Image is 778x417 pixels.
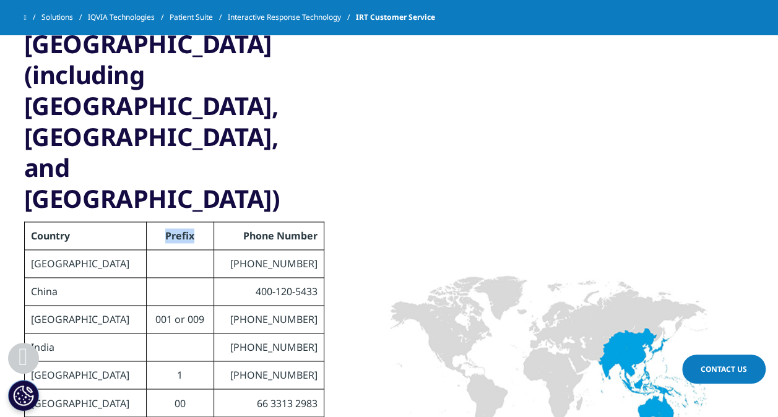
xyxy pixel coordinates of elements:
td: 400-120-5433 [214,278,324,306]
td: [PHONE_NUMBER] [214,333,324,361]
th: Country [24,222,146,250]
td: [GEOGRAPHIC_DATA] [24,250,146,278]
a: IQVIA Technologies [88,6,170,28]
span: IRT Customer Service [356,6,435,28]
a: Contact Us [682,355,766,384]
th: Prefix [146,222,214,250]
button: Cookie 設定 [8,380,39,411]
td: [GEOGRAPHIC_DATA] [24,361,146,389]
td: India [24,333,146,361]
th: Phone Number [214,222,324,250]
td: China [24,278,146,306]
td: 001 or 009 [146,306,214,333]
span: Contact Us [701,364,747,374]
td: [GEOGRAPHIC_DATA] [24,389,146,417]
td: [GEOGRAPHIC_DATA] [24,306,146,333]
td: [PHONE_NUMBER] [214,361,324,389]
a: Solutions [41,6,88,28]
td: 00 [146,389,214,417]
td: [PHONE_NUMBER] [214,250,324,278]
td: 1 [146,361,214,389]
td: [PHONE_NUMBER] [214,306,324,333]
a: Interactive Response Technology [228,6,356,28]
a: Patient Suite [170,6,228,28]
td: 66 3313 2983 [214,389,324,417]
